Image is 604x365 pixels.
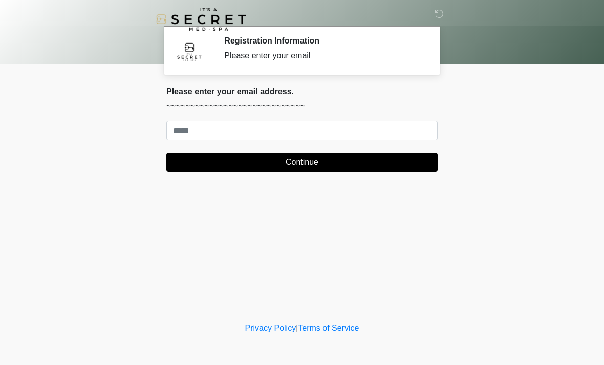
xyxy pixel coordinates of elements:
h2: Registration Information [224,36,422,46]
a: | [296,324,298,332]
h2: Please enter your email address. [166,87,438,96]
p: ~~~~~~~~~~~~~~~~~~~~~~~~~~~~~ [166,100,438,113]
button: Continue [166,153,438,172]
img: Agent Avatar [174,36,205,67]
img: It's A Secret Med Spa Logo [156,8,246,31]
div: Please enter your email [224,50,422,62]
a: Privacy Policy [245,324,296,332]
a: Terms of Service [298,324,359,332]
